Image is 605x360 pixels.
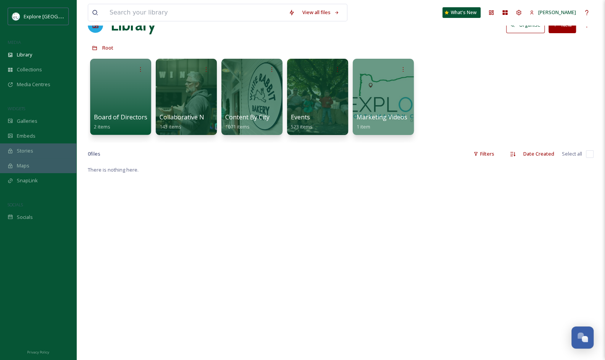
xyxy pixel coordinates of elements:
span: Marketing Videos [357,113,407,121]
span: WIDGETS [8,106,25,111]
span: Select all [562,150,582,157]
div: Date Created [519,146,558,161]
span: Explore [GEOGRAPHIC_DATA][PERSON_NAME] [24,13,129,20]
span: Board of Directors [94,113,147,121]
span: 143 items [160,123,181,130]
span: Events [291,113,310,121]
a: [PERSON_NAME] [526,5,580,20]
a: Marketing Videos1 item [357,114,407,130]
span: Root [102,44,113,51]
span: Socials [17,214,33,221]
a: What's New [442,7,481,18]
span: SnapLink [17,177,38,184]
span: Maps [17,162,29,169]
span: Collaborative Networking Meetings [160,113,262,121]
a: Library [111,14,156,37]
span: 2 items [94,123,110,130]
span: Stories [17,147,33,154]
span: There is nothing here. [88,166,139,173]
button: New [549,17,576,33]
a: View all files [298,5,343,20]
span: SOCIALS [8,202,23,207]
a: Content By City1071 items [225,114,269,130]
span: Privacy Policy [27,350,49,355]
span: [PERSON_NAME] [538,9,576,16]
div: Filters [469,146,498,161]
span: 1071 items [225,123,250,130]
span: Collections [17,66,42,73]
span: Embeds [17,132,35,140]
a: Root [102,43,113,52]
a: Collaborative Networking Meetings143 items [160,114,262,130]
span: Galleries [17,117,37,125]
span: Media Centres [17,81,50,88]
span: 1 item [357,123,370,130]
span: 0 file s [88,150,100,157]
button: Organise [506,17,545,33]
a: Board of Directors2 items [94,114,147,130]
span: Library [17,51,32,58]
span: Content By City [225,113,269,121]
span: 523 items [291,123,313,130]
img: north%20marion%20account.png [12,13,20,20]
button: Open Chat [571,326,594,349]
input: Search your library [106,4,285,21]
a: Events523 items [291,114,313,130]
span: MEDIA [8,39,21,45]
a: Privacy Policy [27,347,49,356]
